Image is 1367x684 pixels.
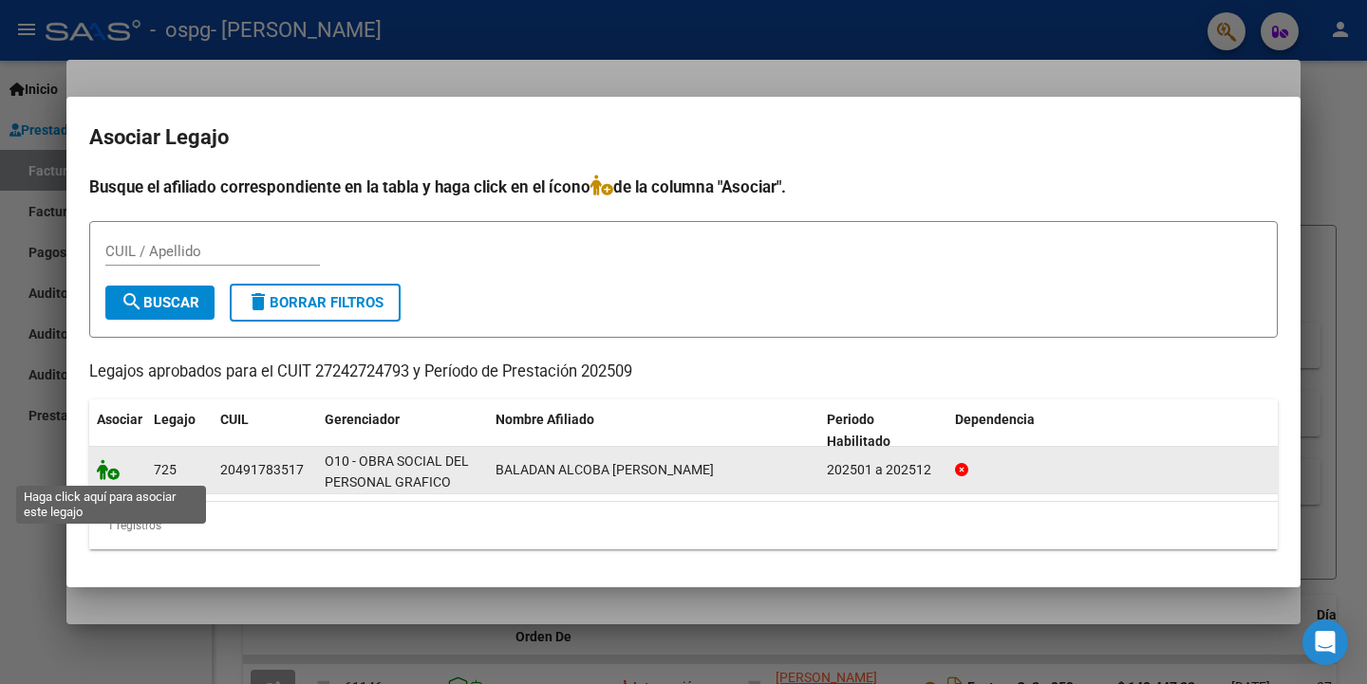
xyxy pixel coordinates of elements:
span: Gerenciador [325,412,400,427]
span: Buscar [121,294,199,311]
datatable-header-cell: CUIL [213,399,317,462]
div: 202501 a 202512 [827,459,940,481]
span: CUIL [220,412,249,427]
div: 1 registros [89,502,1278,549]
p: Legajos aprobados para el CUIT 27242724793 y Período de Prestación 202509 [89,360,1278,384]
span: BALADAN ALCOBA AGUSTIN VALENTINO [496,462,714,477]
datatable-header-cell: Gerenciador [317,399,488,462]
button: Buscar [105,286,215,320]
span: Nombre Afiliado [496,412,594,427]
span: Legajo [154,412,196,427]
div: 20491783517 [220,459,304,481]
mat-icon: search [121,290,143,313]
span: 725 [154,462,177,477]
datatable-header-cell: Asociar [89,399,146,462]
datatable-header-cell: Dependencia [947,399,1279,462]
span: Dependencia [955,412,1035,427]
span: Periodo Habilitado [827,412,890,449]
datatable-header-cell: Nombre Afiliado [488,399,819,462]
div: Open Intercom Messenger [1302,619,1348,665]
span: O10 - OBRA SOCIAL DEL PERSONAL GRAFICO [325,453,469,490]
datatable-header-cell: Legajo [146,399,213,462]
h2: Asociar Legajo [89,120,1278,156]
datatable-header-cell: Periodo Habilitado [819,399,947,462]
mat-icon: delete [247,290,270,313]
h4: Busque el afiliado correspondiente en la tabla y haga click en el ícono de la columna "Asociar". [89,175,1278,199]
span: Borrar Filtros [247,294,384,311]
span: Asociar [97,412,142,427]
button: Borrar Filtros [230,284,401,322]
